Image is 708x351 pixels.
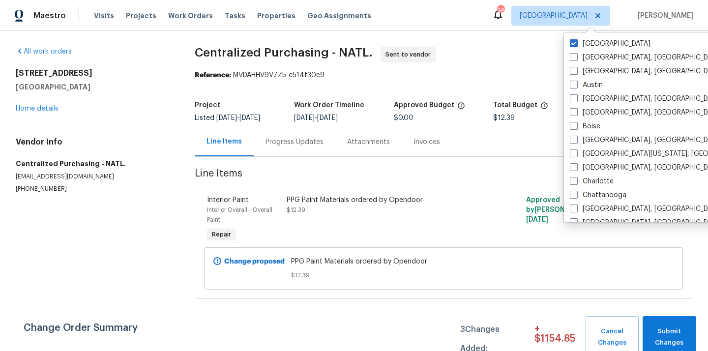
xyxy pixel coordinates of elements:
[224,258,285,265] b: Change proposed
[33,11,66,21] span: Maestro
[457,102,465,115] span: The total cost of line items that have been approved by both Opendoor and the Trade Partner. This...
[570,190,626,200] label: Chattanooga
[291,257,596,266] span: PPG Paint Materials ordered by Opendoor
[394,115,413,121] span: $0.00
[195,102,220,109] h5: Project
[317,115,338,121] span: [DATE]
[206,137,242,146] div: Line Items
[287,195,480,205] div: PPG Paint Materials ordered by Opendoor
[520,11,588,21] span: [GEOGRAPHIC_DATA]
[347,137,390,147] div: Attachments
[94,11,114,21] span: Visits
[497,6,504,16] div: 96
[195,169,640,187] span: Line Items
[16,137,171,147] h4: Vendor Info
[216,115,237,121] span: [DATE]
[126,11,156,21] span: Projects
[16,159,171,169] h5: Centralized Purchasing - NATL.
[307,11,371,21] span: Geo Assignments
[207,207,272,223] span: Interior Overall - Overall Paint
[195,72,231,79] b: Reference:
[493,102,537,109] h5: Total Budget
[294,102,364,109] h5: Work Order Timeline
[526,216,548,223] span: [DATE]
[16,105,59,112] a: Home details
[540,102,548,115] span: The total cost of line items that have been proposed by Opendoor. This sum includes line items th...
[16,185,171,193] p: [PHONE_NUMBER]
[16,68,171,78] h2: [STREET_ADDRESS]
[590,326,634,349] span: Cancel Changes
[195,47,373,58] span: Centralized Purchasing - NATL.
[570,80,603,90] label: Austin
[526,197,599,223] span: Approved by [PERSON_NAME] on
[648,326,691,349] span: Submit Changes
[570,176,614,186] label: Charlotte
[225,12,245,19] span: Tasks
[195,115,260,121] span: Listed
[493,115,515,121] span: $12.39
[239,115,260,121] span: [DATE]
[294,115,338,121] span: -
[265,137,324,147] div: Progress Updates
[216,115,260,121] span: -
[207,197,249,204] span: Interior Paint
[287,207,305,213] span: $12.39
[385,50,435,59] span: Sent to vendor
[634,11,693,21] span: [PERSON_NAME]
[168,11,213,21] span: Work Orders
[195,70,692,80] div: MVDAHHV9VZZ5-c514f30e9
[413,137,440,147] div: Invoices
[208,230,235,239] span: Repair
[16,48,72,55] a: All work orders
[16,82,171,92] h5: [GEOGRAPHIC_DATA]
[570,39,650,49] label: [GEOGRAPHIC_DATA]
[291,270,596,280] span: $12.39
[570,121,600,131] label: Boise
[394,102,454,109] h5: Approved Budget
[294,115,315,121] span: [DATE]
[257,11,295,21] span: Properties
[16,173,171,181] p: [EMAIL_ADDRESS][DOMAIN_NAME]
